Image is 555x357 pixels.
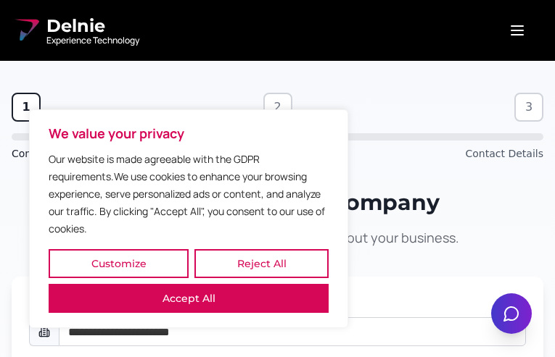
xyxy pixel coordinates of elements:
span: Company Info [12,146,83,161]
button: Reject All [194,249,329,278]
p: We value your privacy [49,125,329,142]
h1: Tell Us About Your Company [12,190,543,216]
button: Customize [49,249,189,278]
span: Contact Details [466,146,543,161]
span: 2 [274,98,281,116]
span: 1 [22,98,30,116]
span: Delnie [46,14,139,38]
img: Delnie Logo [12,16,41,45]
button: Open chat [491,293,532,334]
p: Let's start with some basic information about your business. [12,227,543,248]
button: Open menu [491,16,543,45]
p: Our website is made agreeable with the GDPR requirements.We use cookies to enhance your browsing ... [49,151,329,238]
button: Accept All [49,284,329,313]
a: Delnie Logo Full [12,14,139,46]
span: 3 [525,98,533,116]
span: Experience Technology [46,35,139,46]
